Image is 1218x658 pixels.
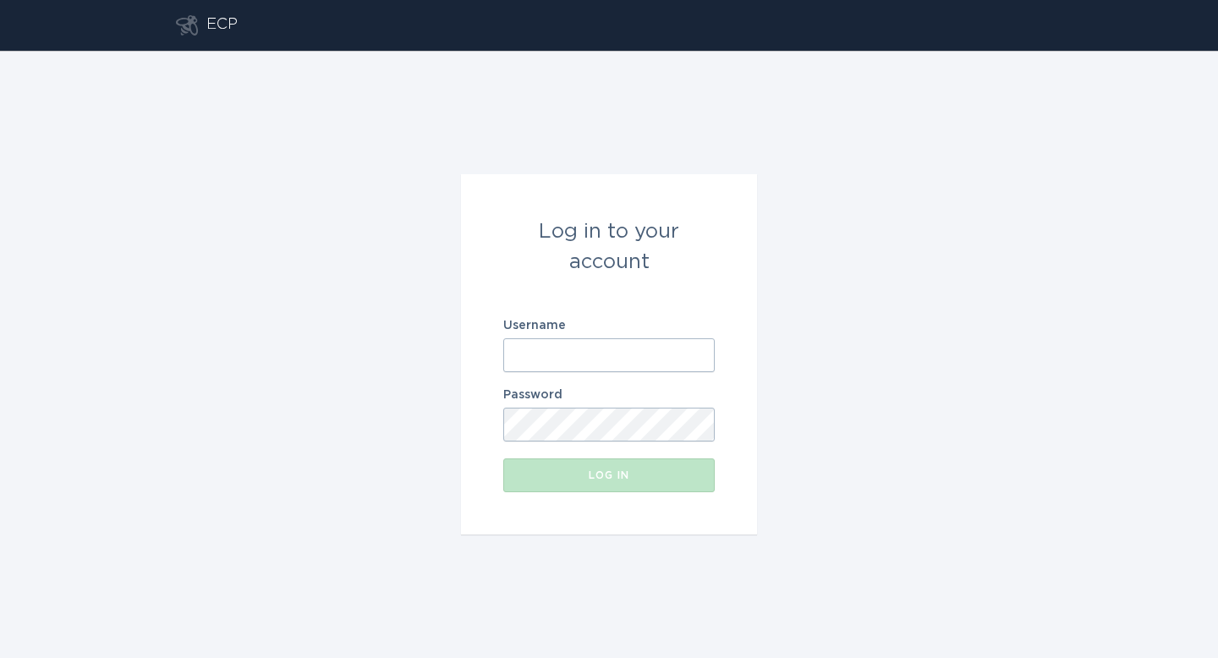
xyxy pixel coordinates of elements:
[503,217,715,277] div: Log in to your account
[176,15,198,36] button: Go to dashboard
[206,15,238,36] div: ECP
[503,320,715,332] label: Username
[503,389,715,401] label: Password
[503,458,715,492] button: Log in
[512,470,706,480] div: Log in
